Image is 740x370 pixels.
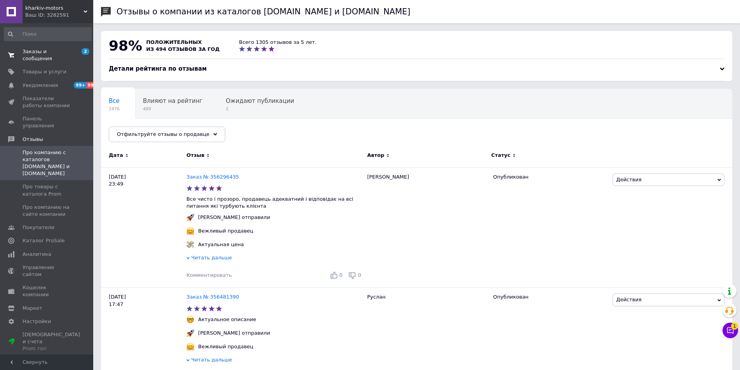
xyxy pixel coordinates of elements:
[196,316,258,323] div: Актуальное описание
[186,343,194,351] img: :hugging_face:
[146,46,219,52] span: из 494 отзывов за год
[23,264,72,278] span: Управление сайтом
[23,95,72,109] span: Показатели работы компании
[109,65,207,72] span: Детали рейтинга по отзывам
[23,305,42,312] span: Маркет
[186,316,194,323] img: :nerd_face:
[23,204,72,218] span: Про компанию на сайте компании
[109,38,142,54] span: 98%
[186,174,239,180] a: Заказ № 356296435
[23,237,64,244] span: Каталог ProSale
[23,224,54,231] span: Покупатели
[109,97,120,104] span: Все
[23,149,72,177] span: Про компанию с каталогов [DOMAIN_NAME] и [DOMAIN_NAME]
[109,106,120,112] span: 1476
[186,294,239,300] a: Заказ № 356481390
[23,251,51,258] span: Аналитика
[723,323,738,338] button: Чат с покупателем1
[117,7,411,16] h1: Отзывы о компании из каталогов [DOMAIN_NAME] и [DOMAIN_NAME]
[358,272,361,278] span: 0
[109,127,193,134] span: Опубликованы без комме...
[196,330,272,337] div: [PERSON_NAME] отправили
[340,272,343,278] span: 0
[25,5,84,12] span: kharkiv-motors
[186,241,194,248] img: :money_with_wings:
[23,136,43,143] span: Отзывы
[23,318,51,325] span: Настройки
[23,82,58,89] span: Уведомления
[731,323,738,330] span: 1
[25,12,93,19] div: Ваш ID: 3282591
[363,167,489,288] div: [PERSON_NAME]
[186,329,194,337] img: :rocket:
[616,297,641,302] span: Действия
[23,345,80,352] div: Prom топ
[186,152,204,159] span: Отзыв
[117,131,209,137] span: Отфильтруйте отзывы о продавце
[186,272,232,278] span: Комментировать
[191,357,232,363] span: Читать дальше
[23,48,72,62] span: Заказы и сообщения
[23,115,72,129] span: Панель управления
[196,228,255,235] div: Вежливый продавец
[186,254,363,263] div: Читать дальше
[186,227,194,235] img: :hugging_face:
[146,39,202,45] span: положительных
[87,82,99,89] span: 99+
[196,241,246,248] div: Актуальная цена
[196,343,255,350] div: Вежливый продавец
[226,106,294,112] span: 1
[493,174,607,181] div: Опубликован
[101,119,209,148] div: Опубликованы без комментария
[82,48,89,55] span: 2
[191,255,232,261] span: Читать дальше
[491,152,510,159] span: Статус
[143,106,202,112] span: 489
[226,97,294,104] span: Ожидают публикации
[23,331,80,353] span: [DEMOGRAPHIC_DATA] и счета
[196,214,272,221] div: [PERSON_NAME] отправили
[23,284,72,298] span: Кошелек компании
[186,272,232,279] div: Комментировать
[101,167,186,288] div: [DATE] 23:49
[186,214,194,221] img: :rocket:
[367,152,384,159] span: Автор
[4,27,92,41] input: Поиск
[186,356,363,365] div: Читать дальше
[616,177,641,182] span: Действия
[23,183,72,197] span: Про товары с каталога Prom
[143,97,202,104] span: Влияют на рейтинг
[23,68,66,75] span: Товары и услуги
[109,152,123,159] span: Дата
[74,82,87,89] span: 99+
[109,65,724,73] div: Детали рейтинга по отзывам
[239,39,317,46] div: Всего 1305 отзывов за 5 лет.
[493,294,607,301] div: Опубликован
[186,196,363,210] p: Все чисто і прозоро, продавець адекватний і відповідає на всі питання які турбують клієнта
